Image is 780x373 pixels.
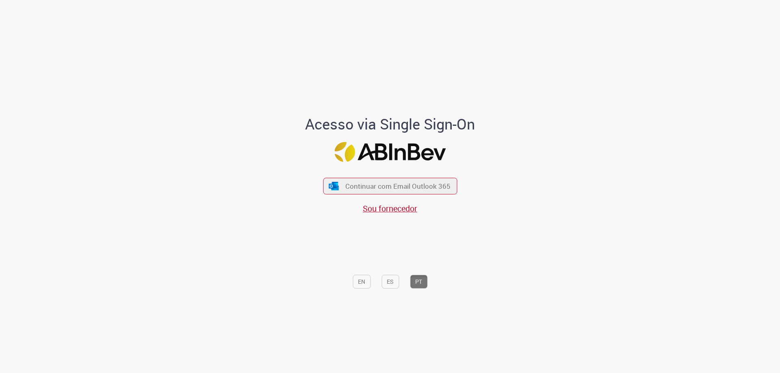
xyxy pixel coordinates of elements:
img: Logo ABInBev [334,142,446,162]
a: Sou fornecedor [363,203,417,214]
button: ícone Azure/Microsoft 360 Continuar com Email Outlook 365 [323,178,457,194]
button: EN [353,275,370,289]
img: ícone Azure/Microsoft 360 [328,182,340,190]
button: ES [381,275,399,289]
span: Continuar com Email Outlook 365 [345,181,451,191]
h1: Acesso via Single Sign-On [277,116,503,132]
button: PT [410,275,427,289]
